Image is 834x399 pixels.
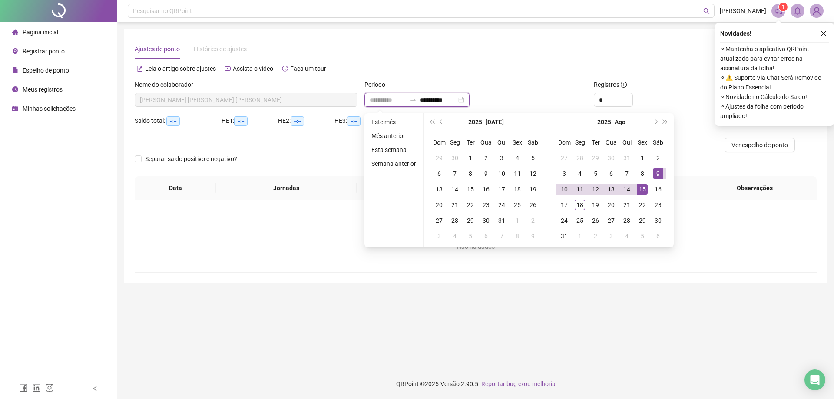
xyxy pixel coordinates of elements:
div: 27 [434,215,444,226]
th: Sex [635,135,650,150]
td: 2025-07-22 [463,197,478,213]
th: Jornadas [216,176,357,200]
div: 29 [465,215,476,226]
span: home [12,29,18,35]
div: 14 [450,184,460,195]
div: 30 [653,215,663,226]
td: 2025-08-07 [619,166,635,181]
div: HE 2: [278,116,334,126]
span: to [410,96,417,103]
div: 2 [528,215,538,226]
th: Observações [699,176,810,200]
span: Registros [594,80,627,89]
span: swap-right [410,96,417,103]
div: 20 [434,200,444,210]
th: Seg [447,135,463,150]
span: Espelho de ponto [23,67,69,74]
td: 2025-07-20 [431,197,447,213]
div: 3 [496,153,507,163]
div: 5 [590,168,601,179]
div: 3 [559,168,569,179]
button: month panel [486,113,504,131]
span: ⚬ ⚠️ Suporte Via Chat Será Removido do Plano Essencial [720,73,829,92]
div: 17 [559,200,569,210]
div: 20 [606,200,616,210]
td: 2025-07-01 [463,150,478,166]
label: Período [364,80,391,89]
div: 16 [481,184,491,195]
td: 2025-08-20 [603,197,619,213]
button: Ver espelho de ponto [725,138,795,152]
div: HE 3: [334,116,391,126]
div: 26 [528,200,538,210]
img: 70686 [810,4,823,17]
div: 2 [653,153,663,163]
div: 19 [590,200,601,210]
sup: 1 [779,3,788,11]
th: Qui [494,135,510,150]
td: 2025-08-26 [588,213,603,228]
td: 2025-07-16 [478,181,494,197]
div: Open Intercom Messenger [804,369,825,390]
span: --:-- [234,116,248,126]
td: 2025-08-05 [463,228,478,244]
td: 2025-07-27 [556,150,572,166]
div: 18 [512,184,523,195]
div: 11 [512,168,523,179]
td: 2025-08-16 [650,181,666,197]
div: 12 [528,168,538,179]
div: 8 [465,168,476,179]
span: Observações [706,183,803,193]
th: Dom [556,135,572,150]
button: prev-year [437,113,446,131]
span: Leia o artigo sobre ajustes [145,65,216,72]
span: Separar saldo positivo e negativo? [142,154,241,164]
div: 28 [450,215,460,226]
td: 2025-07-17 [494,181,510,197]
li: Esta semana [368,145,420,155]
div: 13 [606,184,616,195]
td: 2025-08-13 [603,181,619,197]
span: Ver espelho de ponto [731,140,788,150]
td: 2025-08-08 [510,228,525,244]
td: 2025-07-03 [494,150,510,166]
td: 2025-08-14 [619,181,635,197]
div: 18 [575,200,585,210]
td: 2025-08-10 [556,181,572,197]
td: 2025-08-19 [588,197,603,213]
span: Faça um tour [290,65,326,72]
span: schedule [12,106,18,112]
td: 2025-07-27 [431,213,447,228]
div: 13 [434,184,444,195]
button: month panel [615,113,625,131]
span: Página inicial [23,29,58,36]
div: 19 [528,184,538,195]
div: 6 [606,168,616,179]
td: 2025-08-01 [635,150,650,166]
td: 2025-08-01 [510,213,525,228]
span: ⚬ Novidade no Cálculo do Saldo! [720,92,829,102]
th: Ter [588,135,603,150]
td: 2025-07-29 [588,150,603,166]
div: 9 [481,168,491,179]
div: 3 [606,231,616,241]
td: 2025-07-29 [463,213,478,228]
td: 2025-08-24 [556,213,572,228]
div: 7 [496,231,507,241]
span: search [703,8,710,14]
div: HE 1: [222,116,278,126]
td: 2025-07-30 [478,213,494,228]
td: 2025-08-30 [650,213,666,228]
div: 7 [450,168,460,179]
td: 2025-08-17 [556,197,572,213]
td: 2025-08-03 [556,166,572,181]
button: year panel [468,113,482,131]
div: 11 [575,184,585,195]
div: 29 [637,215,648,226]
th: Dom [431,135,447,150]
td: 2025-08-05 [588,166,603,181]
div: 30 [450,153,460,163]
div: 23 [481,200,491,210]
div: 6 [434,168,444,179]
td: 2025-08-07 [494,228,510,244]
